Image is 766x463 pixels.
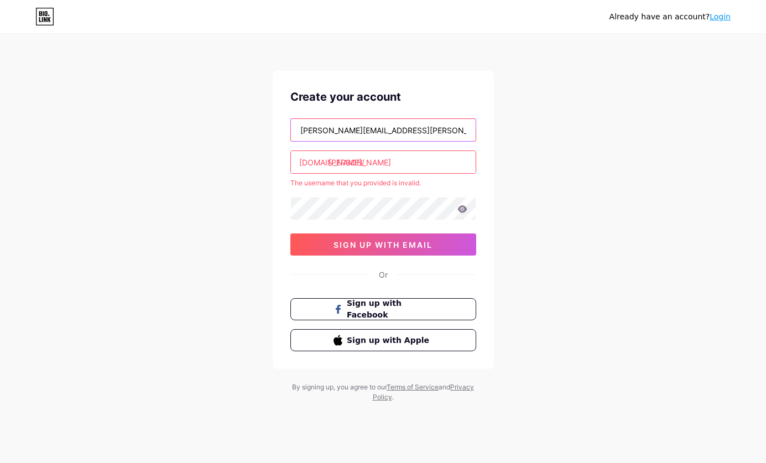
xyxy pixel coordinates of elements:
[387,383,439,391] a: Terms of Service
[710,12,731,21] a: Login
[290,178,476,188] div: The username that you provided is invalid.
[609,11,731,23] div: Already have an account?
[290,233,476,256] button: sign up with email
[291,119,476,141] input: Email
[289,382,477,402] div: By signing up, you agree to our and .
[379,269,388,280] div: Or
[290,89,476,105] div: Create your account
[290,329,476,351] button: Sign up with Apple
[347,335,432,346] span: Sign up with Apple
[291,151,476,173] input: username
[299,157,364,168] div: [DOMAIN_NAME]/
[334,240,432,249] span: sign up with email
[290,298,476,320] button: Sign up with Facebook
[347,298,432,321] span: Sign up with Facebook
